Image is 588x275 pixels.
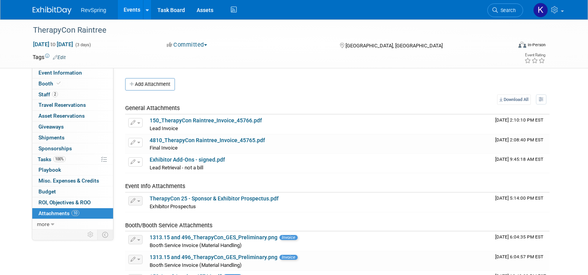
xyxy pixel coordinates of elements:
[30,23,502,37] div: TherapyCon Raintree
[32,100,113,110] a: Travel Reservations
[38,113,85,119] span: Asset Reservations
[150,262,242,268] span: Booth Service Invoice (Material Handling)
[98,230,113,240] td: Toggle Event Tabs
[150,137,265,143] a: 4810_TherapyCon Raintree_Invoice_45765.pdf
[84,230,98,240] td: Personalize Event Tab Strip
[533,3,548,17] img: Kelsey Culver
[52,91,58,97] span: 2
[150,125,178,131] span: Lead Invoice
[150,117,262,124] a: 150_TherapyCon Raintree_Invoice_45766.pdf
[345,43,443,49] span: [GEOGRAPHIC_DATA], [GEOGRAPHIC_DATA]
[492,251,550,271] td: Upload Timestamp
[150,234,277,240] a: 1313.15 and 496_TherapyCon_GES_Preliminary.png
[495,157,543,162] span: Upload Timestamp
[32,89,113,100] a: Staff2
[495,117,543,123] span: Upload Timestamp
[125,222,213,229] span: Booth/Booth Service Attachments
[57,81,61,85] i: Booth reservation complete
[150,204,196,209] span: Exhibitor Prospectus
[53,156,66,162] span: 100%
[32,208,113,219] a: Attachments10
[492,115,550,134] td: Upload Timestamp
[38,124,64,130] span: Giveaways
[125,183,185,190] span: Event Info Attachments
[497,94,531,105] a: Download All
[38,91,58,97] span: Staff
[38,167,61,173] span: Playbook
[495,254,543,259] span: Upload Timestamp
[32,165,113,175] a: Playbook
[150,195,279,202] a: TherapyCon 25 - Sponsor & Exhibitor Prospectus.pdf
[125,78,175,91] button: Add Attachment
[32,154,113,165] a: Tasks100%
[492,134,550,154] td: Upload Timestamp
[470,40,546,52] div: Event Format
[164,41,210,49] button: Committed
[279,255,298,260] span: Invoice
[32,143,113,154] a: Sponsorships
[38,70,82,76] span: Event Information
[527,42,546,48] div: In-Person
[524,53,545,57] div: Event Rating
[492,231,550,251] td: Upload Timestamp
[33,41,73,48] span: [DATE] [DATE]
[150,157,225,163] a: Exhibitor Add-Ons - signed.pdf
[150,165,203,171] span: Lead Retrieval - not a bill
[38,156,66,162] span: Tasks
[32,197,113,208] a: ROI, Objectives & ROO
[38,210,79,216] span: Attachments
[498,7,516,13] span: Search
[150,145,178,151] span: Final Invoice
[150,242,242,248] span: Booth Service Invoice (Material Handling)
[38,80,62,87] span: Booth
[38,188,56,195] span: Budget
[32,122,113,132] a: Giveaways
[495,137,543,143] span: Upload Timestamp
[75,42,91,47] span: (3 days)
[49,41,57,47] span: to
[38,102,86,108] span: Travel Reservations
[38,178,99,184] span: Misc. Expenses & Credits
[492,193,550,212] td: Upload Timestamp
[72,210,79,216] span: 10
[32,68,113,78] a: Event Information
[53,55,66,60] a: Edit
[495,195,543,201] span: Upload Timestamp
[37,221,49,227] span: more
[33,7,72,14] img: ExhibitDay
[32,186,113,197] a: Budget
[33,53,66,61] td: Tags
[38,199,91,205] span: ROI, Objectives & ROO
[38,145,72,151] span: Sponsorships
[125,104,180,111] span: General Attachments
[487,3,523,17] a: Search
[150,254,277,260] a: 1313.15 and 496_TherapyCon_GES_Preliminary.png
[32,132,113,143] a: Shipments
[38,134,65,141] span: Shipments
[279,235,298,240] span: Invoice
[518,42,526,48] img: Format-Inperson.png
[32,176,113,186] a: Misc. Expenses & Credits
[492,154,550,173] td: Upload Timestamp
[32,111,113,121] a: Asset Reservations
[81,7,106,13] span: RevSpring
[32,219,113,230] a: more
[495,234,543,240] span: Upload Timestamp
[32,78,113,89] a: Booth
